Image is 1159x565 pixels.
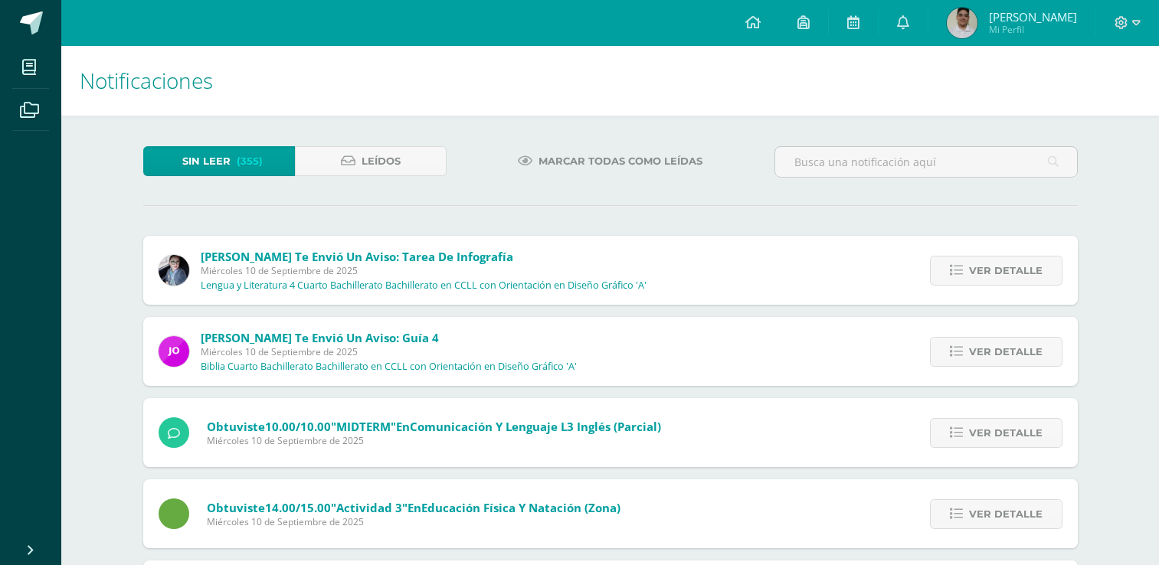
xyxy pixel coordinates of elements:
[947,8,977,38] img: baace19c78eab989b54e237f0904d40c.png
[201,279,647,292] p: Lengua y Literatura 4 Cuarto Bachillerato Bachillerato en CCLL con Orientación en Diseño Gráfico 'A'
[143,146,295,176] a: Sin leer(355)
[989,9,1077,24] span: [PERSON_NAME]
[207,515,620,528] span: Miércoles 10 de Septiembre de 2025
[207,434,661,447] span: Miércoles 10 de Septiembre de 2025
[201,249,513,264] span: [PERSON_NAME] te envió un aviso: Tarea de Infografía
[775,147,1077,177] input: Busca una notificación aquí
[265,500,331,515] span: 14.00/15.00
[201,361,577,373] p: Biblia Cuarto Bachillerato Bachillerato en CCLL con Orientación en Diseño Gráfico 'A'
[969,338,1043,366] span: Ver detalle
[362,147,401,175] span: Leídos
[207,500,620,515] span: Obtuviste en
[159,255,189,286] img: 702136d6d401d1cd4ce1c6f6778c2e49.png
[969,500,1043,528] span: Ver detalle
[182,147,231,175] span: Sin leer
[410,419,661,434] span: Comunicación y Lenguaje L3 Inglés (Parcial)
[331,419,396,434] span: "MIDTERM"
[237,147,263,175] span: (355)
[969,256,1043,285] span: Ver detalle
[201,330,439,345] span: [PERSON_NAME] te envió un aviso: Guía 4
[159,336,189,367] img: 6614adf7432e56e5c9e182f11abb21f1.png
[989,23,1077,36] span: Mi Perfil
[265,419,331,434] span: 10.00/10.00
[207,419,661,434] span: Obtuviste en
[201,264,647,277] span: Miércoles 10 de Septiembre de 2025
[80,66,213,95] span: Notificaciones
[969,419,1043,447] span: Ver detalle
[295,146,447,176] a: Leídos
[539,147,702,175] span: Marcar todas como leídas
[421,500,620,515] span: Educación Física y Natación (Zona)
[201,345,577,358] span: Miércoles 10 de Septiembre de 2025
[331,500,408,515] span: "Actividad 3"
[499,146,722,176] a: Marcar todas como leídas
